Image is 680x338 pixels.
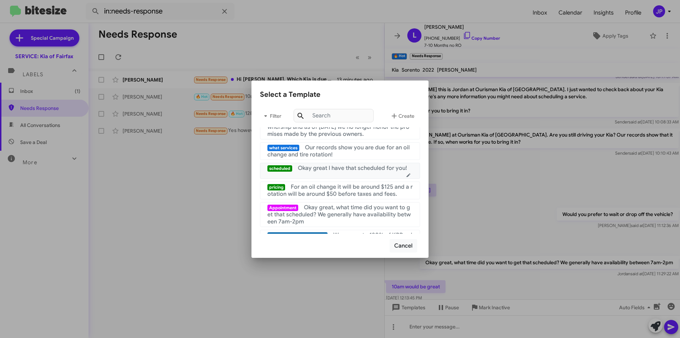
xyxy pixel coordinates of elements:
[260,110,283,122] span: Filter
[267,145,299,151] span: what services
[267,204,411,225] span: Okay great, what time did you want to get that scheduled? We generally have availability between ...
[267,232,328,239] span: Default: Buyback: objection
[267,232,413,253] span: We pay up to 130% of KBB value! :) We need to look under the hood to get you an exact number - so...
[390,110,414,122] span: Create
[260,89,420,100] div: Select a Template
[384,107,420,124] button: Create
[267,184,285,190] span: pricing
[267,183,413,198] span: For an oil change it will be around $125 and a rotation will be around $50 before taxes and fees.
[267,144,410,158] span: Our records show you are due for an oil change and tire rotation!
[260,107,283,124] button: Filter
[267,205,298,211] span: Appointment
[390,239,417,253] button: Cancel
[298,165,407,172] span: Okay great I have that scheduled for you!
[267,165,292,172] span: scheduled
[294,109,374,122] input: Search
